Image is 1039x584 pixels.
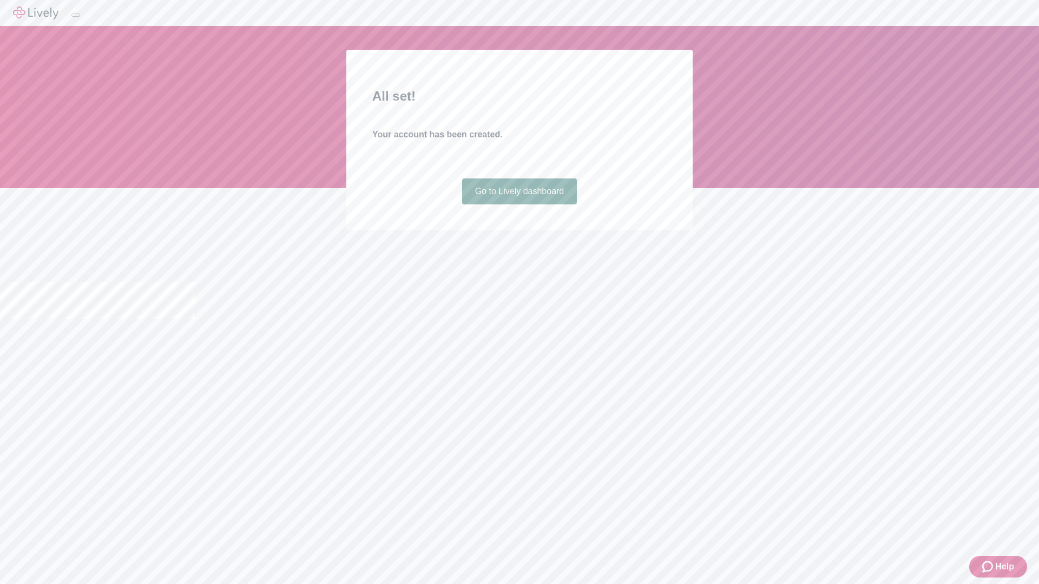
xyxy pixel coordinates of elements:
[969,556,1027,578] button: Zendesk support iconHelp
[372,87,667,106] h2: All set!
[71,14,80,17] button: Log out
[995,560,1014,573] span: Help
[982,560,995,573] svg: Zendesk support icon
[13,6,58,19] img: Lively
[372,128,667,141] h4: Your account has been created.
[462,178,577,204] a: Go to Lively dashboard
